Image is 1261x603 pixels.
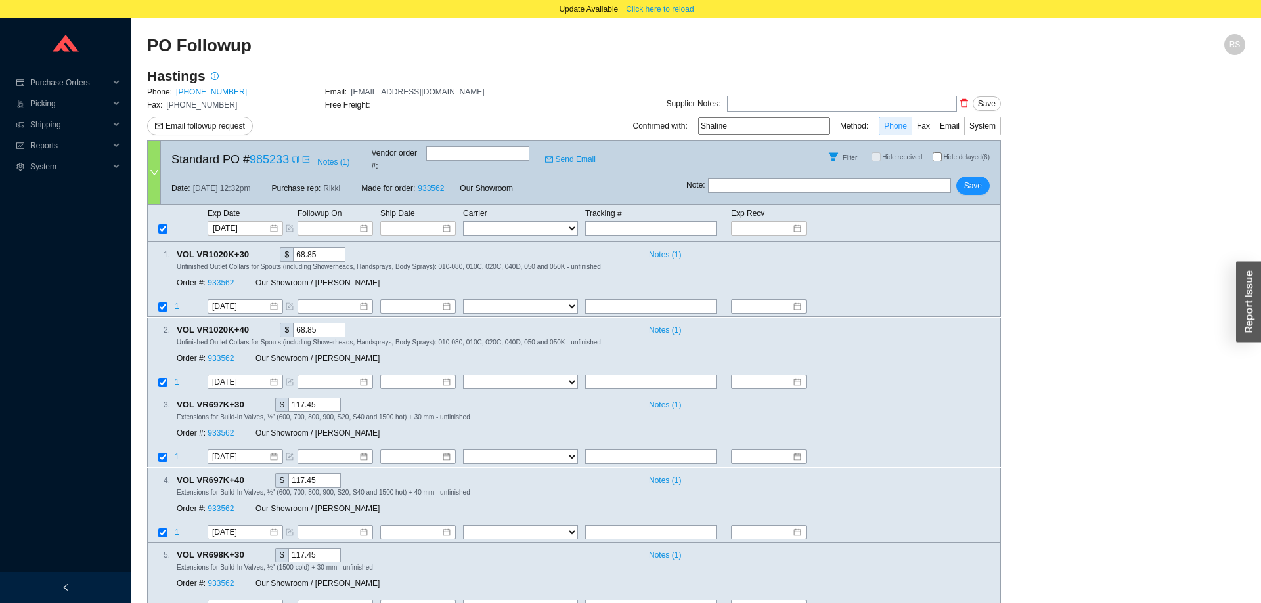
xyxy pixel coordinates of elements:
[545,156,553,163] span: mail
[193,182,251,195] span: [DATE] 12:32pm
[978,97,996,110] span: Save
[30,114,109,135] span: Shipping
[175,377,179,386] span: 1
[255,504,380,513] span: Our Showroom / [PERSON_NAME]
[177,413,470,421] span: Extensions for Build-In Valves, ½" (600, 700, 800, 900, S20, S40 and 1500 hot) + 30 mm - unfinished
[247,398,255,412] div: Copy
[280,247,293,262] div: $
[206,67,224,85] button: info-circle
[964,179,982,192] span: Save
[380,209,415,218] span: Ship Date
[643,473,682,482] button: Notes (1)
[255,429,380,438] span: Our Showroom / [PERSON_NAME]
[275,548,288,562] div: $
[177,564,373,571] span: Extensions for Build-In Valves, ½" (1500 cold) + 30 mm - unfinished
[148,398,170,411] div: 3 .
[62,583,70,591] span: left
[166,119,245,133] span: Email followup request
[150,168,159,177] span: down
[302,153,310,166] a: export
[177,473,255,488] span: VOL VR697K+40
[255,354,380,363] span: Our Showroom / [PERSON_NAME]
[649,398,681,411] span: Notes ( 1 )
[247,548,255,562] div: Copy
[882,154,922,161] span: Hide received
[463,209,487,218] span: Carrier
[177,263,601,270] span: Unfinished Outlet Collars for Spouts (including Showerheads, Handsprays, Body Sprays): 010-080, 0...
[823,146,844,167] button: Filter
[212,451,269,464] input: 9/4/2025
[212,375,269,388] input: 9/4/2025
[175,453,179,462] span: 1
[177,354,206,363] span: Order #:
[292,156,299,163] span: copy
[250,153,289,166] a: 985233
[361,184,415,193] span: Made for order:
[957,94,971,112] button: delete
[212,301,269,314] input: 9/4/2025
[545,153,596,166] a: mailSend Email
[177,323,260,337] span: VOL VR1020K+40
[843,154,857,161] span: Filter
[255,579,380,588] span: Our Showroom / [PERSON_NAME]
[418,184,444,193] a: 933562
[460,182,513,195] span: Our Showroom
[177,398,255,412] span: VOL VR697K+30
[255,279,380,288] span: Our Showroom / [PERSON_NAME]
[275,398,288,412] div: $
[252,247,260,262] div: Copy
[372,146,424,173] span: Vendor order # :
[286,303,294,311] span: form
[30,72,109,93] span: Purchase Orders
[148,248,170,261] div: 1 .
[292,153,299,166] div: Copy
[958,98,971,108] span: delete
[286,378,294,386] span: form
[917,121,930,131] span: Fax
[177,339,601,346] span: Unfinished Outlet Collars for Spouts (including Showerheads, Handsprays, Body Sprays): 010-080, 0...
[969,121,996,131] span: System
[686,178,705,193] span: Note :
[302,156,310,163] span: export
[171,150,289,169] span: Standard PO #
[175,302,179,312] span: 1
[325,87,347,96] span: Email:
[275,473,288,488] div: $
[643,548,682,557] button: Notes (1)
[16,163,25,171] span: setting
[148,549,170,562] div: 5 .
[667,97,720,110] div: Supplier Notes:
[940,121,960,131] span: Email
[147,100,162,110] span: Fax:
[280,323,293,337] div: $
[649,549,681,562] span: Notes ( 1 )
[643,398,682,407] button: Notes (1)
[933,152,942,161] input: Hide delayed(6)
[208,504,234,513] a: 933562
[643,323,682,332] button: Notes (1)
[147,117,253,135] button: mailEmail followup request
[317,155,350,164] button: Notes (1)
[872,152,881,161] input: Hide received
[177,504,206,513] span: Order #:
[252,323,260,337] div: Copy
[633,117,1001,135] div: Confirmed with: Method:
[177,548,255,562] span: VOL VR698K+30
[731,209,764,218] span: Exp Recv
[30,135,109,156] span: Reports
[213,222,269,235] input: 9/4/2025
[147,67,206,85] h3: Hastings
[943,154,990,161] span: Hide delayed (6)
[317,156,349,169] span: Notes ( 1 )
[16,79,25,87] span: credit-card
[30,156,109,177] span: System
[649,248,681,261] span: Notes ( 1 )
[1229,34,1241,55] span: RS
[351,87,484,96] span: [EMAIL_ADDRESS][DOMAIN_NAME]
[30,93,109,114] span: Picking
[208,209,240,218] span: Exp Date
[973,96,1001,111] button: Save
[166,100,237,110] span: [PHONE_NUMBER]
[148,323,170,337] div: 2 .
[286,528,294,536] span: form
